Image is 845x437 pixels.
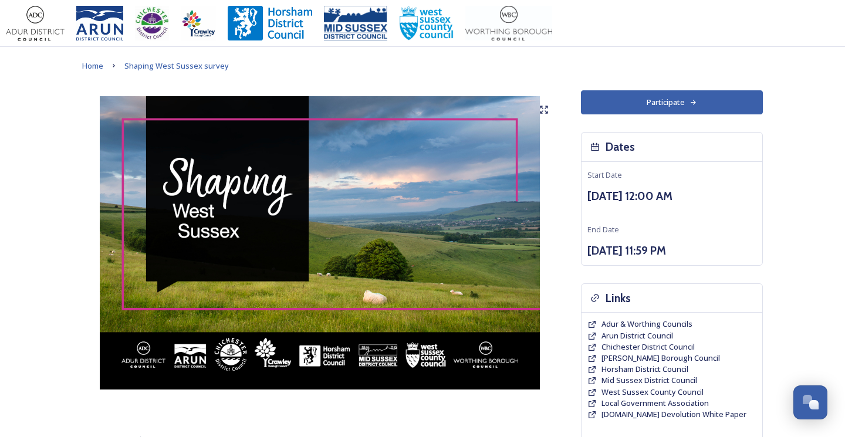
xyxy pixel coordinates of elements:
img: 150ppimsdc%20logo%20blue.png [324,6,387,41]
span: Home [82,60,103,71]
img: Crawley%20BC%20logo.jpg [181,6,216,41]
span: Chichester District Council [601,341,695,352]
span: Adur & Worthing Councils [601,319,692,329]
a: Arun District Council [601,330,673,341]
a: Shaping West Sussex survey [124,59,229,73]
img: WSCCPos-Spot-25mm.jpg [399,6,454,41]
h3: [DATE] 12:00 AM [587,188,756,205]
a: Adur & Worthing Councils [601,319,692,330]
img: Adur%20logo%20%281%29.jpeg [6,6,65,41]
a: [DOMAIN_NAME] Devolution White Paper [601,409,746,420]
span: Arun District Council [601,330,673,341]
a: Home [82,59,103,73]
a: [PERSON_NAME] Borough Council [601,353,720,364]
h3: Dates [606,138,635,155]
button: Open Chat [793,385,827,419]
a: Horsham District Council [601,364,688,375]
img: CDC%20Logo%20-%20you%20may%20have%20a%20better%20version.jpg [135,6,169,41]
button: Participate [581,90,763,114]
a: West Sussex County Council [601,387,704,398]
img: Horsham%20DC%20Logo.jpg [228,6,312,41]
span: [PERSON_NAME] Borough Council [601,353,720,363]
img: Worthing_Adur%20%281%29.jpg [465,6,552,41]
span: West Sussex County Council [601,387,704,397]
a: Local Government Association [601,398,709,409]
h3: [DATE] 11:59 PM [587,242,756,259]
h3: Links [606,290,631,307]
a: Chichester District Council [601,341,695,353]
span: Shaping West Sussex survey [124,60,229,71]
a: Mid Sussex District Council [601,375,697,386]
img: Arun%20District%20Council%20logo%20blue%20CMYK.jpg [76,6,123,41]
span: End Date [587,224,619,235]
span: Start Date [587,170,622,180]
